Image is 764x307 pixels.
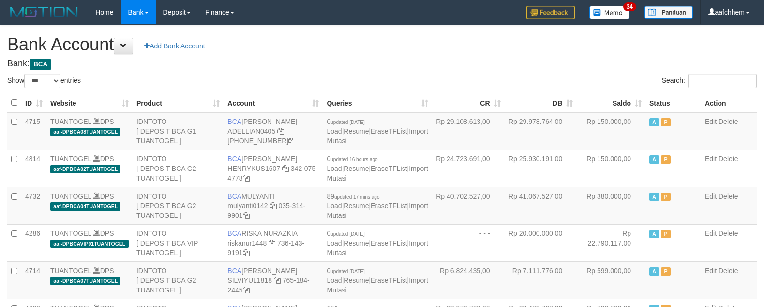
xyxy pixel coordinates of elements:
[432,224,505,261] td: - - -
[645,93,701,112] th: Status
[21,112,46,150] td: 4715
[224,261,323,299] td: [PERSON_NAME] 765-184-2445
[327,276,428,294] a: Import Mutasi
[719,267,738,275] a: Delete
[344,239,369,247] a: Resume
[21,150,46,187] td: 4814
[330,157,377,162] span: updated 16 hours ago
[274,276,281,284] a: Copy SILVIYUL1818 to clipboard
[227,267,241,275] span: BCA
[269,239,275,247] a: Copy riskanur1448 to clipboard
[589,6,630,19] img: Button%20Memo.svg
[327,276,342,284] a: Load
[7,59,757,69] h4: Bank:
[705,155,717,163] a: Edit
[577,112,645,150] td: Rp 150.000,00
[327,118,428,145] span: | | |
[649,267,659,276] span: Active
[577,224,645,261] td: Rp 22.790.117,00
[371,239,407,247] a: EraseTFList
[661,230,671,238] span: Paused
[661,267,671,276] span: Paused
[344,165,369,172] a: Resume
[21,187,46,224] td: 4732
[133,112,224,150] td: IDNTOTO [ DEPOSIT BCA G1 TUANTOGEL ]
[30,59,51,70] span: BCA
[50,192,91,200] a: TUANTOGEL
[277,127,284,135] a: Copy ADELLIAN0405 to clipboard
[224,93,323,112] th: Account: activate to sort column ascending
[243,174,250,182] a: Copy 3420754778 to clipboard
[46,261,133,299] td: DPS
[46,150,133,187] td: DPS
[330,120,364,125] span: updated [DATE]
[344,276,369,284] a: Resume
[282,165,289,172] a: Copy HENRYKUS1607 to clipboard
[133,261,224,299] td: IDNTOTO [ DEPOSIT BCA G2 TUANTOGEL ]
[50,202,120,211] span: aaf-DPBCA04TUANTOGEL
[7,35,757,54] h1: Bank Account
[24,74,60,88] select: Showentries
[327,127,342,135] a: Load
[577,261,645,299] td: Rp 599.000,00
[224,187,323,224] td: MULYANTI 035-314-9901
[701,93,757,112] th: Action
[719,192,738,200] a: Delete
[7,74,81,88] label: Show entries
[227,165,280,172] a: HENRYKUS1607
[327,202,342,210] a: Load
[50,240,129,248] span: aaf-DPBCAVIP01TUANTOGEL
[649,155,659,164] span: Active
[327,165,342,172] a: Load
[270,202,277,210] a: Copy mulyanti0142 to clipboard
[505,112,577,150] td: Rp 29.978.764,00
[649,118,659,126] span: Active
[50,277,120,285] span: aaf-DPBCA07TUANTOGEL
[327,192,428,219] span: | | |
[227,155,241,163] span: BCA
[334,194,379,200] span: updated 17 mins ago
[224,224,323,261] td: RISKA NURAZKIA 736-143-9191
[133,93,224,112] th: Product: activate to sort column ascending
[327,118,364,125] span: 0
[46,224,133,261] td: DPS
[138,38,211,54] a: Add Bank Account
[46,112,133,150] td: DPS
[705,118,717,125] a: Edit
[323,93,432,112] th: Queries: activate to sort column ascending
[227,276,272,284] a: SILVIYUL1818
[46,187,133,224] td: DPS
[327,202,428,219] a: Import Mutasi
[719,155,738,163] a: Delete
[661,155,671,164] span: Paused
[327,230,364,237] span: 0
[227,127,275,135] a: ADELLIAN0405
[327,165,428,182] a: Import Mutasi
[505,150,577,187] td: Rp 25.930.191,00
[705,230,717,237] a: Edit
[649,193,659,201] span: Active
[432,187,505,224] td: Rp 40.702.527,00
[432,93,505,112] th: CR: activate to sort column ascending
[21,224,46,261] td: 4286
[577,150,645,187] td: Rp 150.000,00
[719,118,738,125] a: Delete
[7,5,81,19] img: MOTION_logo.png
[649,230,659,238] span: Active
[330,269,364,274] span: updated [DATE]
[330,231,364,237] span: updated [DATE]
[50,118,91,125] a: TUANTOGEL
[243,249,250,257] a: Copy 7361439191 to clipboard
[227,192,241,200] span: BCA
[288,137,295,145] a: Copy 5655032115 to clipboard
[505,187,577,224] td: Rp 41.067.527,00
[50,230,91,237] a: TUANTOGEL
[227,239,267,247] a: riskanur1448
[327,155,377,163] span: 0
[327,239,428,257] a: Import Mutasi
[327,155,428,182] span: | | |
[50,165,120,173] span: aaf-DPBCA02TUANTOGEL
[327,192,379,200] span: 89
[327,239,342,247] a: Load
[577,187,645,224] td: Rp 380.000,00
